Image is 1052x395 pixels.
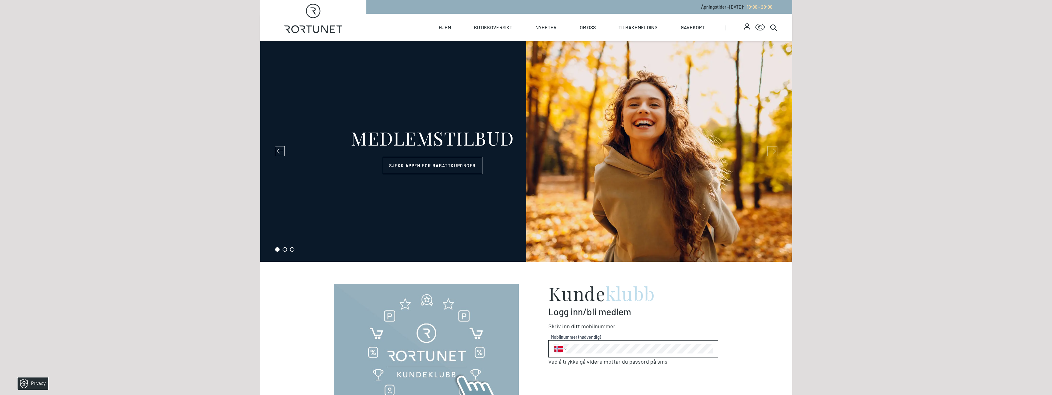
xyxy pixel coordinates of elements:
p: Åpningstider - [DATE] : [701,4,772,10]
p: Ved å trykke gå videre mottar du passord på sms [548,357,718,366]
a: Nyheter [535,14,557,41]
span: | [725,14,744,41]
a: Tilbakemelding [619,14,658,41]
p: Logg inn/bli medlem [548,306,718,317]
div: MEDLEMSTILBUD [351,129,514,147]
button: Open Accessibility Menu [755,22,765,32]
iframe: Manage Preferences [6,375,56,392]
h2: Kunde [548,284,718,302]
span: klubb [606,281,655,305]
div: slide 1 of 3 [260,41,792,262]
section: carousel-slider [260,41,792,262]
p: Skriv inn ditt [548,322,718,330]
a: Gavekort [681,14,705,41]
span: Mobilnummer . [581,323,617,329]
a: 10:00 - 20:00 [744,4,772,10]
a: Hjem [439,14,451,41]
a: Sjekk appen for rabattkuponger [383,157,482,174]
span: Mobilnummer (nødvendig) [551,334,716,340]
span: 10:00 - 20:00 [747,4,772,10]
a: Butikkoversikt [474,14,512,41]
a: Om oss [580,14,596,41]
